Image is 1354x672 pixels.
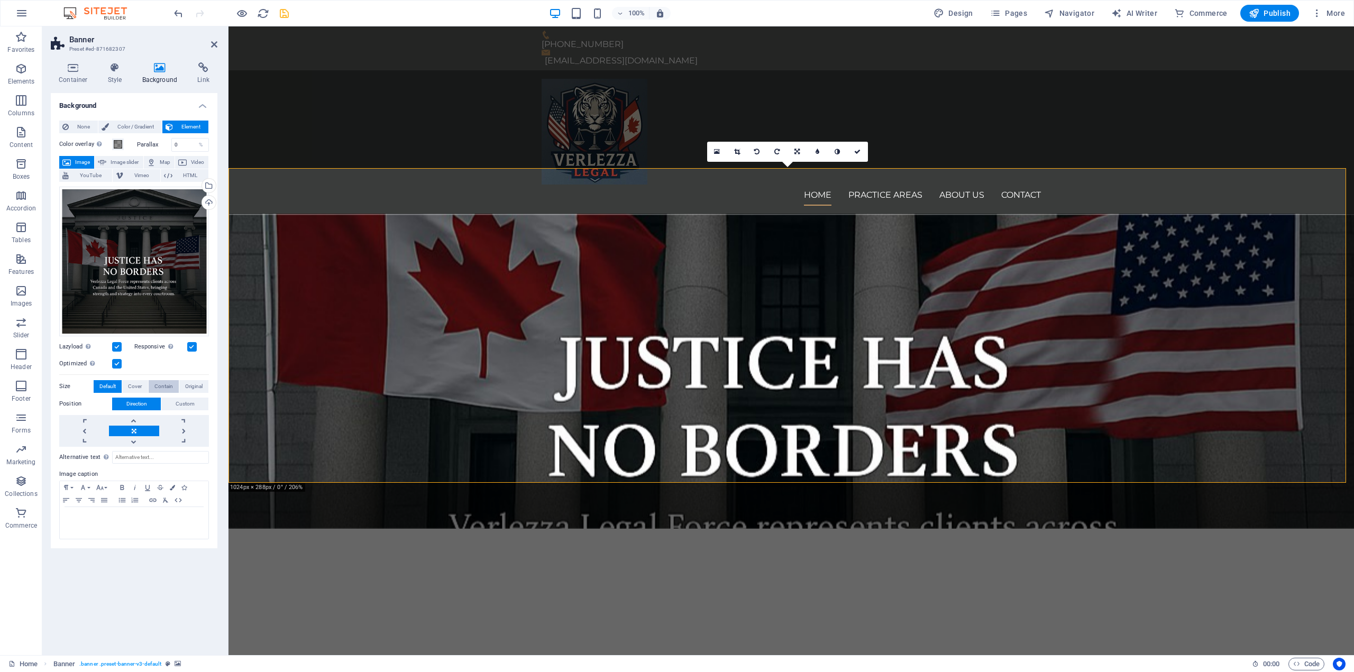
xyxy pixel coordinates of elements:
[59,398,112,410] label: Position
[98,494,111,507] button: Align Justify
[788,142,808,162] a: Change orientation
[154,380,173,393] span: Contain
[929,5,977,22] div: Design (Ctrl+Alt+Y)
[12,236,31,244] p: Tables
[112,398,161,410] button: Direction
[149,380,179,393] button: Contain
[172,7,185,20] button: undo
[113,169,160,182] button: Vimeo
[167,481,178,494] button: Colors
[707,142,727,162] a: Select files from the file manager, stock photos, or upload file(s)
[172,494,185,507] button: HTML
[1044,8,1094,19] span: Navigator
[767,142,788,162] a: Rotate right 90°
[10,141,33,149] p: Content
[1333,658,1346,670] button: Usercentrics
[51,93,217,112] h4: Background
[79,658,161,670] span: . banner .preset-banner-v3-default
[8,77,35,86] p: Elements
[1293,658,1320,670] span: Code
[1240,5,1299,22] button: Publish
[59,156,94,169] button: Image
[7,45,34,54] p: Favorites
[77,481,94,494] button: Font Family
[95,156,143,169] button: Image slider
[122,380,148,393] button: Cover
[59,121,98,133] button: None
[257,7,269,20] i: Reload page
[176,398,195,410] span: Custom
[13,331,30,339] p: Slider
[278,7,290,20] i: Save (Ctrl+S)
[176,121,205,133] span: Element
[162,121,208,133] button: Element
[69,44,196,54] h3: Preset #ed-871682307
[59,187,209,336] div: JusticeHasNoBorders-2JIaYv7kXgf3z90a8771yQ.png
[6,204,36,213] p: Accordion
[986,5,1031,22] button: Pages
[112,121,159,133] span: Color / Gradient
[1174,8,1228,19] span: Commerce
[13,172,30,181] p: Boxes
[134,340,187,353] label: Responsive
[612,7,649,20] button: 100%
[53,658,181,670] nav: breadcrumb
[175,156,208,169] button: Video
[1170,5,1232,22] button: Commerce
[109,156,140,169] span: Image slider
[161,398,208,410] button: Custom
[59,340,112,353] label: Lazyload
[727,142,747,162] a: Crop mode
[11,363,32,371] p: Header
[94,481,111,494] button: Font Size
[1270,660,1272,668] span: :
[60,494,72,507] button: Align Left
[61,7,140,20] img: Editor Logo
[166,661,170,667] i: This element is a customizable preset
[159,156,171,169] span: Map
[8,109,34,117] p: Columns
[59,451,112,464] label: Alternative text
[747,142,767,162] a: Rotate left 90°
[129,481,141,494] button: Italic (Ctrl+I)
[934,8,973,19] span: Design
[12,426,31,435] p: Forms
[99,380,116,393] span: Default
[189,62,217,85] h4: Link
[69,35,217,44] h2: Banner
[128,380,142,393] span: Cover
[154,481,167,494] button: Strikethrough
[5,521,37,530] p: Commerce
[990,8,1027,19] span: Pages
[134,62,190,85] h4: Background
[116,494,129,507] button: Unordered List
[59,468,209,481] label: Image caption
[6,458,35,466] p: Marketing
[1249,8,1291,19] span: Publish
[655,8,665,18] i: On resize automatically adjust zoom level to fit chosen device.
[1263,658,1279,670] span: 00 00
[176,169,205,182] span: HTML
[1107,5,1161,22] button: AI Writer
[59,380,94,393] label: Size
[11,299,32,308] p: Images
[8,268,34,276] p: Features
[190,156,205,169] span: Video
[59,169,112,182] button: YouTube
[59,357,112,370] label: Optimized
[175,661,181,667] i: This element contains a background
[179,380,208,393] button: Original
[147,494,159,507] button: Insert Link
[1040,5,1099,22] button: Navigator
[194,139,208,151] div: %
[161,169,208,182] button: HTML
[8,658,38,670] a: Click to cancel selection. Double-click to open Pages
[126,169,157,182] span: Vimeo
[12,394,31,403] p: Footer
[85,494,98,507] button: Align Right
[60,481,77,494] button: Paragraph Format
[1288,658,1324,670] button: Code
[137,142,171,148] label: Parallax
[628,7,645,20] h6: 100%
[159,494,172,507] button: Clear Formatting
